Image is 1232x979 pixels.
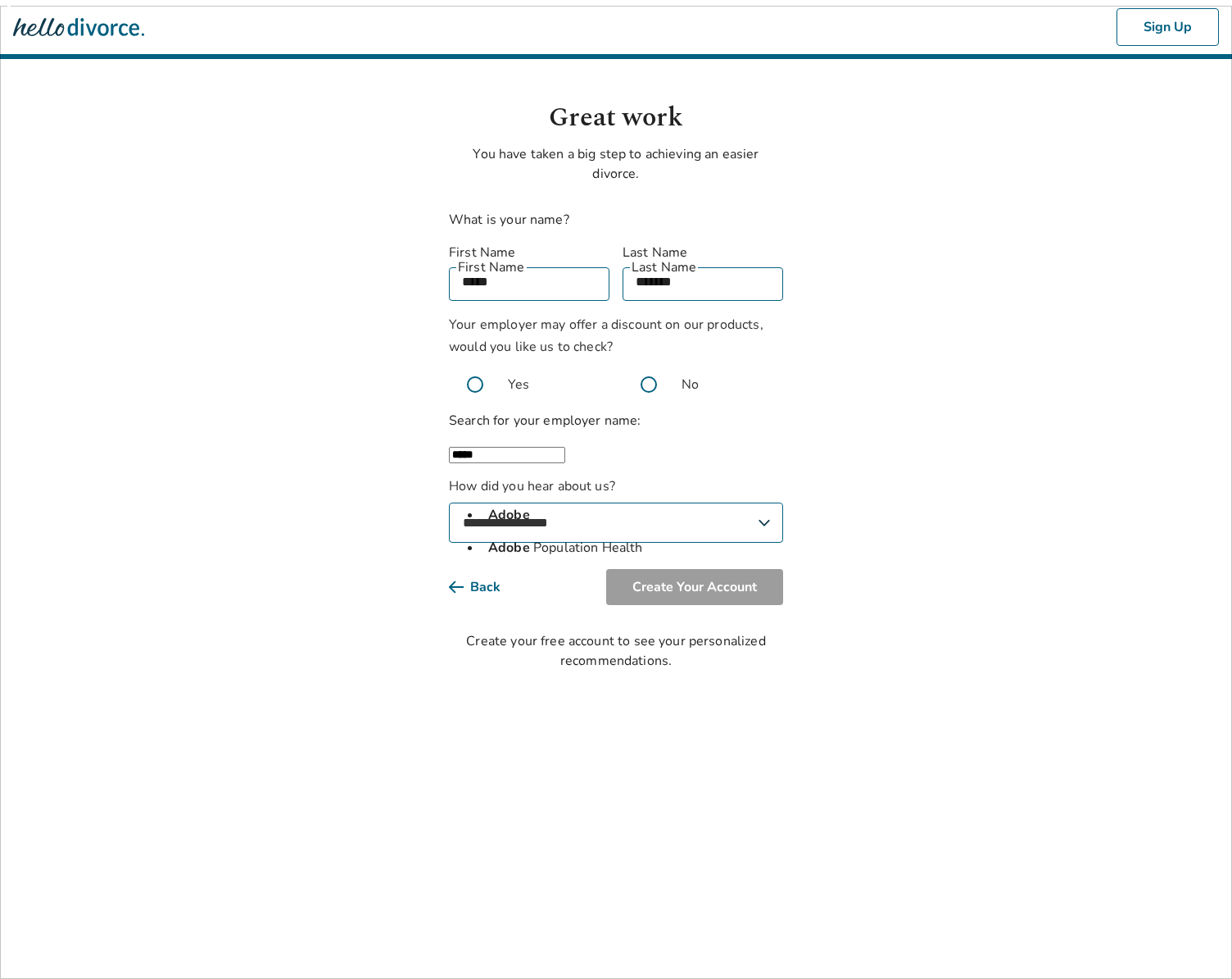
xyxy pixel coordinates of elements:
[623,243,783,262] label: Last Name
[508,375,529,394] span: Yes
[449,98,783,138] h1: Great work
[449,476,783,543] label: How did you hear about us?
[13,11,144,43] img: Hello Divorce Logo
[449,144,783,184] p: You have taken a big step to achieving an easier divorce.
[449,569,527,605] button: Back
[482,531,783,564] li: Population Health
[488,539,533,557] strong: Adobe
[449,211,569,229] label: What is your name?
[1116,8,1219,46] button: Sign Up
[449,412,641,430] label: Search for your employer name:
[606,569,783,605] button: Create Your Account
[1150,900,1232,979] iframe: Chat Widget
[449,243,609,262] label: First Name
[682,375,699,394] span: No
[449,631,783,671] div: Create your free account to see your personalized recommendations.
[488,506,530,524] strong: Adobe
[449,316,763,356] span: Your employer may offer a discount on our products, would you like us to check?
